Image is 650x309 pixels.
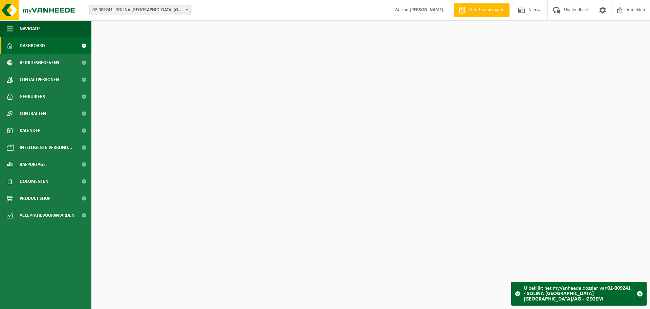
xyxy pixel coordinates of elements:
[20,105,46,122] span: Contracten
[20,207,74,224] span: Acceptatievoorwaarden
[90,5,190,15] span: 02-009241 - SOLINA BELGIUM NV/AG - IZEGEM
[20,173,48,190] span: Documenten
[20,54,59,71] span: Bedrijfsgegevens
[20,139,72,156] span: Intelligente verbond...
[20,20,41,37] span: Navigatie
[20,156,46,173] span: Rapportage
[20,190,50,207] span: Product Shop
[468,7,506,14] span: Offerte aanvragen
[524,282,633,305] div: U bekijkt het myVanheede dossier van
[20,122,41,139] span: Kalender
[454,3,510,17] a: Offerte aanvragen
[524,286,631,302] strong: 02-009241 - SOLINA [GEOGRAPHIC_DATA] [GEOGRAPHIC_DATA]/AG - IZEGEM
[89,5,191,15] span: 02-009241 - SOLINA BELGIUM NV/AG - IZEGEM
[20,71,59,88] span: Contactpersonen
[410,7,443,13] strong: [PERSON_NAME]
[20,88,45,105] span: Gebruikers
[20,37,45,54] span: Dashboard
